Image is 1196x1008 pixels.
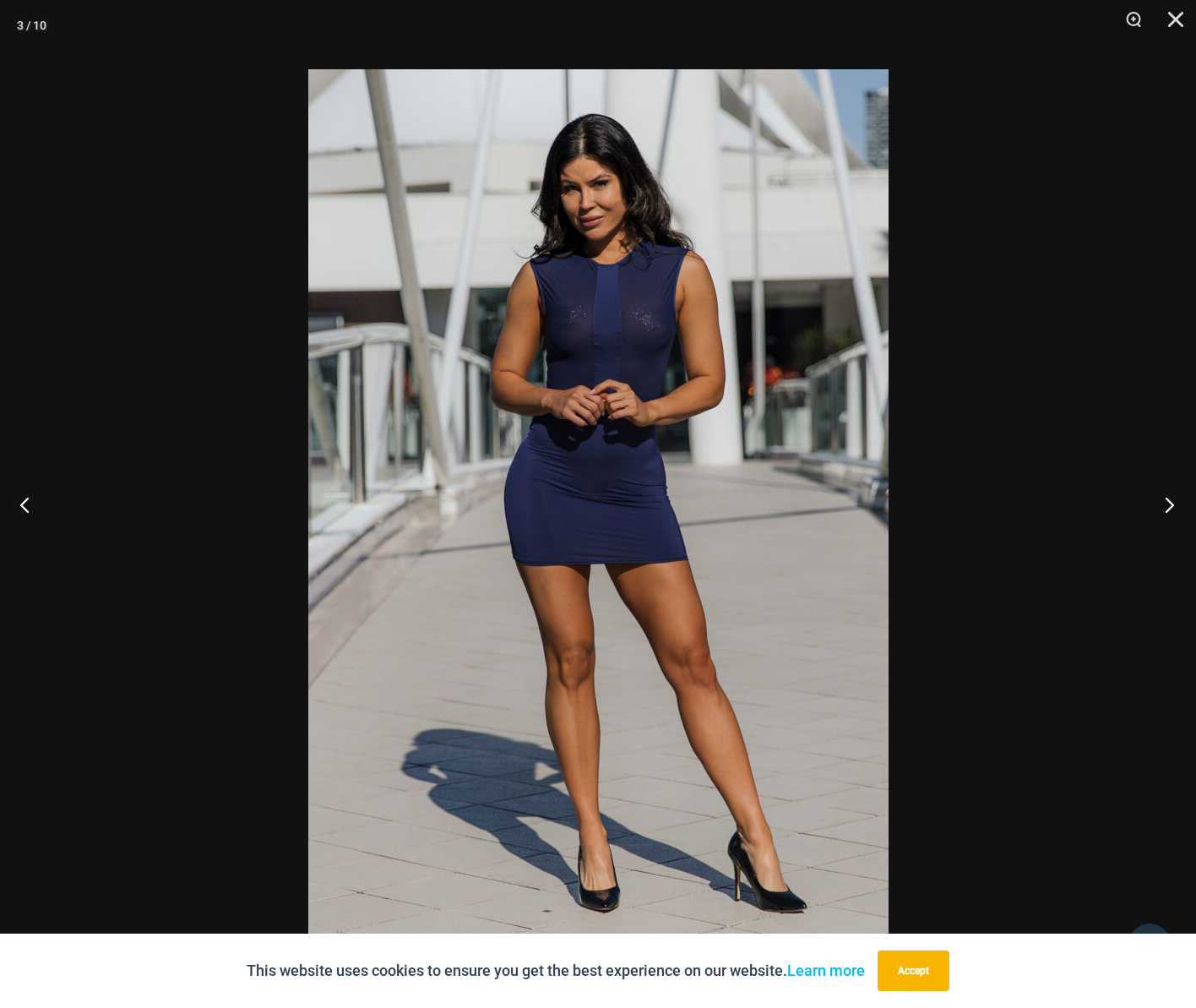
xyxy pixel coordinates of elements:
img: Desire Me Navy 5192 Dress 05 [308,69,889,940]
button: Accept [878,951,949,991]
a: Learn more [787,962,865,979]
button: Next [1133,462,1196,547]
div: 3 / 10 [17,13,46,38]
p: This website uses cookies to ensure you get the best experience on our website. [247,958,865,983]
